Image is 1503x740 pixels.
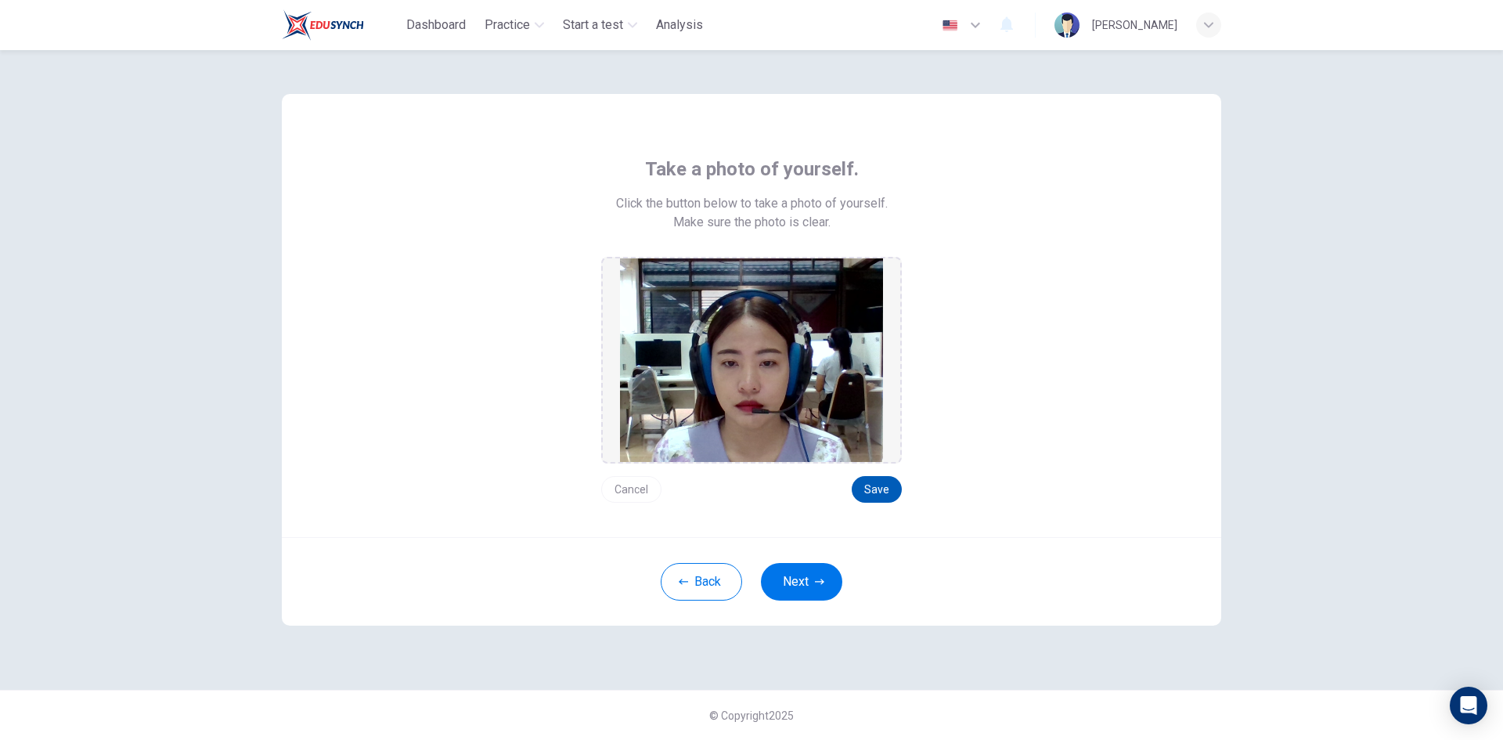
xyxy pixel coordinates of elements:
[282,9,400,41] a: Train Test logo
[650,11,709,39] button: Analysis
[673,213,831,232] span: Make sure the photo is clear.
[400,11,472,39] button: Dashboard
[616,194,888,213] span: Click the button below to take a photo of yourself.
[406,16,466,34] span: Dashboard
[709,709,794,722] span: © Copyright 2025
[761,563,842,601] button: Next
[478,11,550,39] button: Practice
[656,16,703,34] span: Analysis
[601,476,661,503] button: Cancel
[557,11,643,39] button: Start a test
[645,157,859,182] span: Take a photo of yourself.
[485,16,530,34] span: Practice
[940,20,960,31] img: en
[1450,687,1487,724] div: Open Intercom Messenger
[661,563,742,601] button: Back
[620,258,883,462] img: preview screemshot
[1092,16,1177,34] div: [PERSON_NAME]
[282,9,364,41] img: Train Test logo
[1054,13,1079,38] img: Profile picture
[852,476,902,503] button: Save
[563,16,623,34] span: Start a test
